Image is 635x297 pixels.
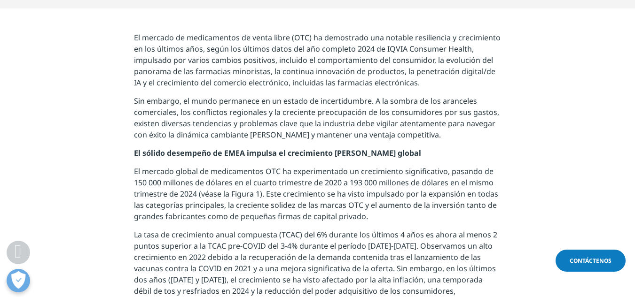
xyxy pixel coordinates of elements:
[134,148,421,158] font: El sólido desempeño de EMEA impulsa el crecimiento [PERSON_NAME] global
[134,166,498,221] font: El mercado global de medicamentos OTC ha experimentado un crecimiento significativo, pasando de 1...
[570,257,611,265] font: Contáctenos
[7,269,30,292] button: Abrir preferencias
[134,96,499,140] font: Sin embargo, el mundo permanece en un estado de incertidumbre. A la sombra de los aranceles comer...
[134,32,501,88] font: El mercado de medicamentos de venta libre (OTC) ha demostrado una notable resiliencia y crecimien...
[556,250,626,272] a: Contáctenos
